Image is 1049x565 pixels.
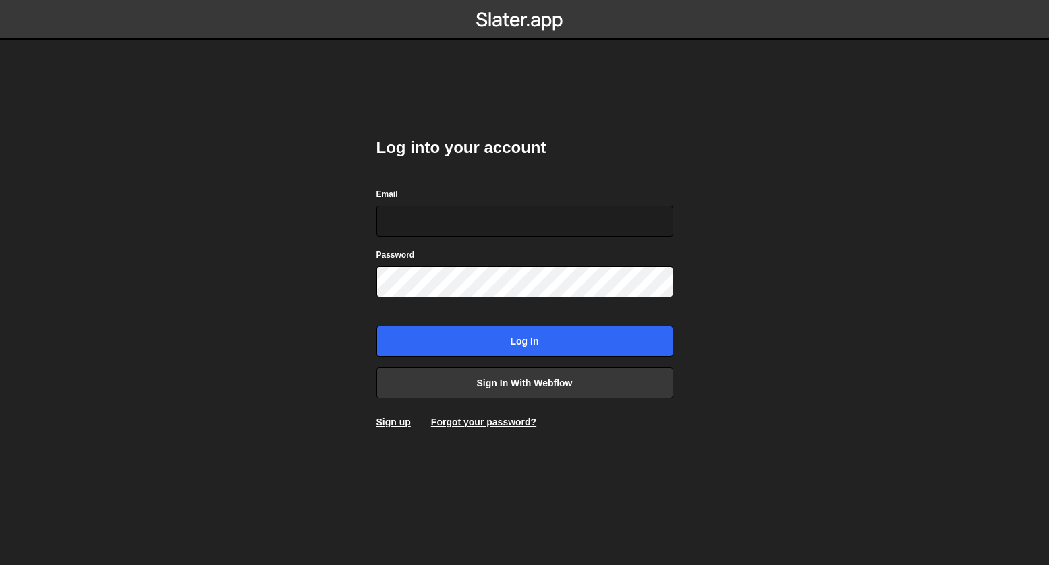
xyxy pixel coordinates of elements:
a: Sign up [376,417,411,427]
input: Log in [376,326,673,357]
label: Password [376,248,415,262]
h2: Log into your account [376,137,673,158]
label: Email [376,187,398,201]
a: Sign in with Webflow [376,367,673,398]
a: Forgot your password? [431,417,536,427]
